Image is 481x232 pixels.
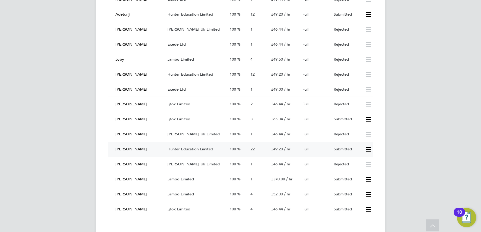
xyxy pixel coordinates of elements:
span: / hr [284,161,290,167]
span: 100 [230,146,236,152]
span: 1 [250,42,253,47]
span: Full [302,161,308,167]
span: 1 [250,131,253,137]
span: 100 [230,101,236,107]
span: Jjfox Limited [167,101,190,107]
div: 10 [457,212,462,220]
span: 100 [230,206,236,212]
span: 100 [230,176,236,182]
span: [PERSON_NAME] [115,131,147,137]
span: 1 [250,87,253,92]
span: [PERSON_NAME] [115,27,147,32]
span: 100 [230,191,236,197]
span: £46.44 [271,161,283,167]
span: Full [302,191,308,197]
span: Jjfox Limited [167,116,190,122]
span: £46.44 [271,42,283,47]
span: £49.20 [271,72,283,77]
span: Hunter Education Limited [167,72,213,77]
span: Joby [115,57,124,62]
span: 1 [250,176,253,182]
div: Rejected [331,129,363,139]
span: £49.20 [271,12,283,17]
span: 100 [230,161,236,167]
div: Rejected [331,40,363,50]
span: Adetunji [115,12,130,17]
span: £52.00 [271,191,283,197]
span: 100 [230,116,236,122]
span: 100 [230,42,236,47]
span: 100 [230,57,236,62]
span: 1 [250,161,253,167]
span: Jambo Limited [167,57,194,62]
div: Rejected [331,70,363,80]
span: / hr [286,176,293,182]
span: / hr [284,206,290,212]
span: Hunter Education Limited [167,146,213,152]
div: Rejected [331,25,363,35]
div: Submitted [331,204,363,214]
span: [PERSON_NAME] [115,176,147,182]
span: / hr [284,87,290,92]
button: Open Resource Center, 10 new notifications [457,208,476,227]
span: / hr [284,27,290,32]
span: Jambo Limited [167,191,194,197]
span: Jambo Limited [167,176,194,182]
div: Submitted [331,144,363,154]
span: 12 [250,12,255,17]
span: Full [302,131,308,137]
span: / hr [284,101,290,107]
span: / hr [284,191,290,197]
span: [PERSON_NAME] [115,146,147,152]
span: £46.44 [271,101,283,107]
span: / hr [284,131,290,137]
span: / hr [284,42,290,47]
span: £46.44 [271,27,283,32]
span: £65.34 [271,116,283,122]
span: 1 [250,27,253,32]
span: £49.20 [271,146,283,152]
span: Full [302,57,308,62]
span: Full [302,42,308,47]
span: / hr [284,116,290,122]
div: Submitted [331,189,363,199]
span: [PERSON_NAME] [115,101,147,107]
span: [PERSON_NAME] [115,206,147,212]
span: 12 [250,72,255,77]
div: Submitted [331,114,363,124]
div: Rejected [331,55,363,65]
span: 4 [250,206,253,212]
span: [PERSON_NAME] [115,72,147,77]
span: Jjfox Limited [167,206,190,212]
span: Full [302,116,308,122]
span: / hr [284,57,290,62]
span: 100 [230,12,236,17]
span: 100 [230,27,236,32]
span: 100 [230,72,236,77]
span: 3 [250,116,253,122]
span: £46.44 [271,206,283,212]
span: [PERSON_NAME] [115,87,147,92]
span: £49.50 [271,57,283,62]
span: Full [302,146,308,152]
span: Full [302,12,308,17]
div: Submitted [331,10,363,20]
span: [PERSON_NAME]… [115,116,151,122]
span: [PERSON_NAME] Uk Limited [167,161,220,167]
span: / hr [284,72,290,77]
span: Exede Ltd [167,87,186,92]
span: / hr [284,146,290,152]
span: [PERSON_NAME] [115,161,147,167]
div: Submitted [331,174,363,184]
span: £49.00 [271,87,283,92]
span: [PERSON_NAME] Uk Limited [167,131,220,137]
span: [PERSON_NAME] Uk Limited [167,27,220,32]
span: / hr [284,12,290,17]
div: Rejected [331,99,363,109]
span: [PERSON_NAME] [115,191,147,197]
span: 4 [250,191,253,197]
span: Full [302,206,308,212]
span: £370.00 [271,176,285,182]
div: Rejected [331,85,363,95]
span: 22 [250,146,255,152]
